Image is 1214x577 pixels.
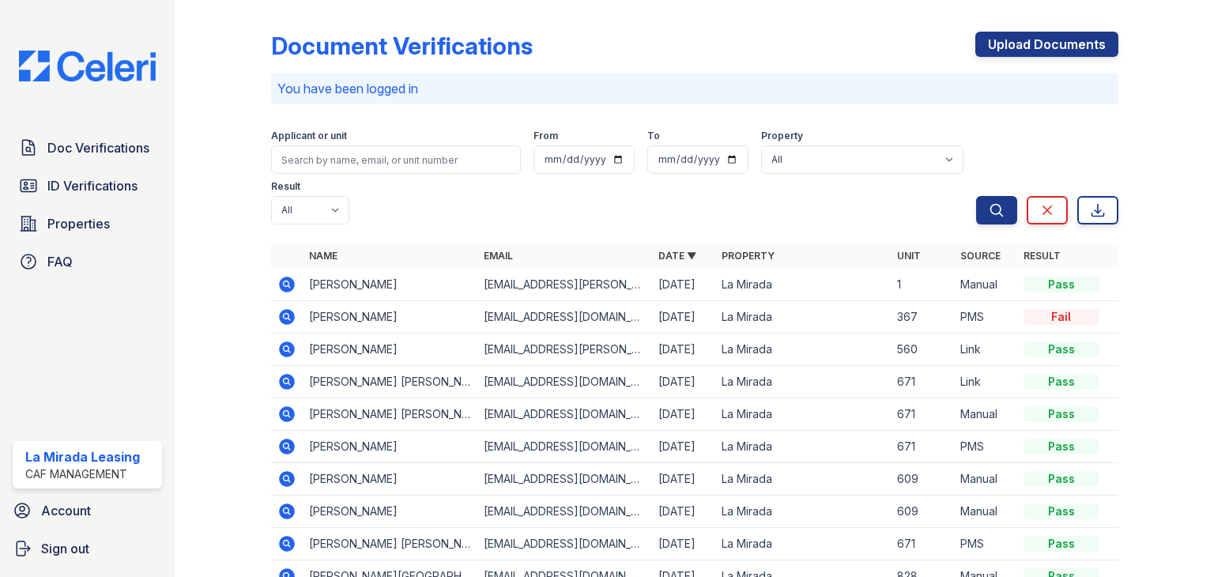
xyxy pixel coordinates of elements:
a: FAQ [13,246,162,277]
td: Manual [954,398,1017,431]
div: Pass [1024,439,1099,454]
div: Pass [1024,503,1099,519]
a: Upload Documents [975,32,1118,57]
span: Account [41,501,91,520]
td: [EMAIL_ADDRESS][PERSON_NAME][DOMAIN_NAME] [477,334,652,366]
input: Search by name, email, or unit number [271,145,521,174]
div: Fail [1024,309,1099,325]
div: Pass [1024,471,1099,487]
a: Email [484,250,513,262]
td: [DATE] [652,269,715,301]
label: Applicant or unit [271,130,347,142]
td: La Mirada [715,496,890,528]
a: Sign out [6,533,168,564]
div: La Mirada Leasing [25,447,140,466]
td: 609 [891,496,954,528]
td: La Mirada [715,366,890,398]
td: [PERSON_NAME] [303,431,477,463]
label: Result [271,180,300,193]
a: Result [1024,250,1061,262]
td: [EMAIL_ADDRESS][DOMAIN_NAME] [477,528,652,560]
td: La Mirada [715,301,890,334]
td: 671 [891,431,954,463]
td: [DATE] [652,528,715,560]
td: [PERSON_NAME] [303,301,477,334]
a: Name [309,250,337,262]
td: Link [954,334,1017,366]
td: 609 [891,463,954,496]
td: [PERSON_NAME] [PERSON_NAME] [303,528,477,560]
p: You have been logged in [277,79,1112,98]
span: Properties [47,214,110,233]
div: Pass [1024,341,1099,357]
td: Manual [954,269,1017,301]
td: [DATE] [652,398,715,431]
td: [PERSON_NAME] [303,463,477,496]
label: To [647,130,660,142]
td: La Mirada [715,269,890,301]
td: La Mirada [715,398,890,431]
a: Properties [13,208,162,239]
td: [PERSON_NAME] [303,269,477,301]
td: Manual [954,496,1017,528]
a: Date ▼ [658,250,696,262]
td: Manual [954,463,1017,496]
td: Link [954,366,1017,398]
td: [PERSON_NAME] [303,496,477,528]
td: La Mirada [715,463,890,496]
span: Doc Verifications [47,138,149,157]
div: Pass [1024,374,1099,390]
td: La Mirada [715,431,890,463]
div: Pass [1024,536,1099,552]
label: Property [761,130,803,142]
div: CAF Management [25,466,140,482]
td: [EMAIL_ADDRESS][DOMAIN_NAME] [477,431,652,463]
td: [EMAIL_ADDRESS][DOMAIN_NAME] [477,366,652,398]
td: [DATE] [652,366,715,398]
td: [EMAIL_ADDRESS][DOMAIN_NAME] [477,398,652,431]
a: Account [6,495,168,526]
td: [DATE] [652,334,715,366]
td: 671 [891,528,954,560]
a: Unit [897,250,921,262]
td: [DATE] [652,301,715,334]
a: ID Verifications [13,170,162,202]
label: From [533,130,558,142]
td: La Mirada [715,528,890,560]
td: 1 [891,269,954,301]
td: [PERSON_NAME] [PERSON_NAME] [PERSON_NAME] [303,366,477,398]
span: ID Verifications [47,176,138,195]
td: [DATE] [652,463,715,496]
td: 671 [891,366,954,398]
a: Property [722,250,775,262]
a: Doc Verifications [13,132,162,164]
td: 560 [891,334,954,366]
div: Document Verifications [271,32,533,60]
td: [EMAIL_ADDRESS][DOMAIN_NAME] [477,463,652,496]
td: PMS [954,431,1017,463]
div: Pass [1024,277,1099,292]
span: FAQ [47,252,73,271]
a: Source [960,250,1001,262]
td: [DATE] [652,496,715,528]
div: Pass [1024,406,1099,422]
td: [PERSON_NAME] [303,334,477,366]
td: [PERSON_NAME] [PERSON_NAME] [303,398,477,431]
td: [EMAIL_ADDRESS][DOMAIN_NAME] [477,496,652,528]
span: Sign out [41,539,89,558]
td: PMS [954,301,1017,334]
td: 367 [891,301,954,334]
td: PMS [954,528,1017,560]
td: [DATE] [652,431,715,463]
td: 671 [891,398,954,431]
td: [EMAIL_ADDRESS][DOMAIN_NAME] [477,301,652,334]
td: La Mirada [715,334,890,366]
img: CE_Logo_Blue-a8612792a0a2168367f1c8372b55b34899dd931a85d93a1a3d3e32e68fde9ad4.png [6,51,168,81]
td: [EMAIL_ADDRESS][PERSON_NAME][DOMAIN_NAME] [477,269,652,301]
